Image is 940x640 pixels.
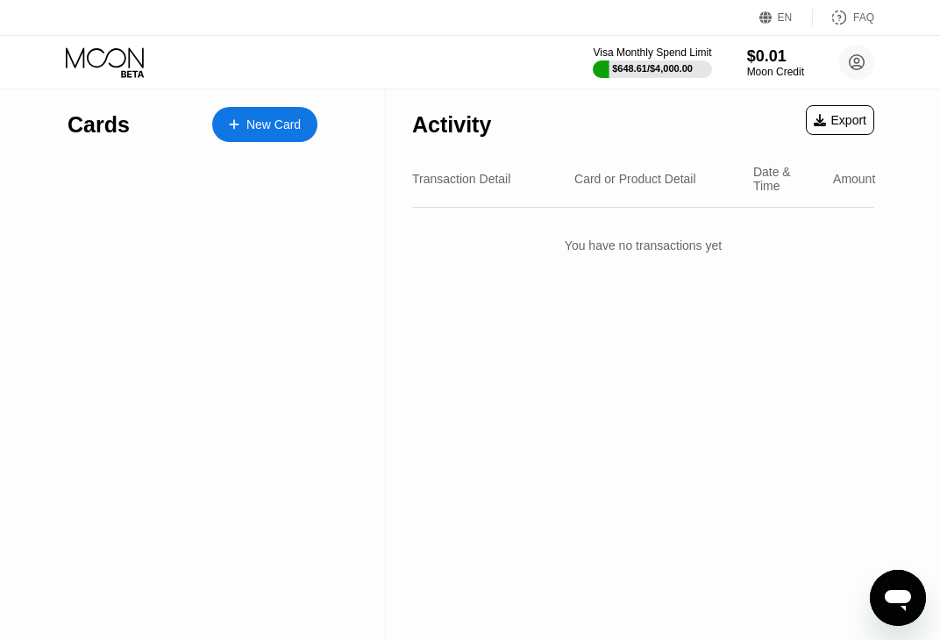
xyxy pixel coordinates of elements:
[574,172,696,186] div: Card or Product Detail
[412,221,874,270] div: You have no transactions yet
[612,63,693,74] div: $648.61 / $4,000.00
[593,46,711,59] div: Visa Monthly Spend Limit
[778,11,793,24] div: EN
[747,66,804,78] div: Moon Credit
[412,172,510,186] div: Transaction Detail
[747,47,804,66] div: $0.01
[833,172,875,186] div: Amount
[806,105,874,135] div: Export
[870,570,926,626] iframe: Кнопка запуска окна обмена сообщениями
[853,11,874,24] div: FAQ
[759,9,813,26] div: EN
[412,112,491,138] div: Activity
[747,47,804,78] div: $0.01Moon Credit
[246,117,301,132] div: New Card
[212,107,317,142] div: New Card
[593,46,711,78] div: Visa Monthly Spend Limit$648.61/$4,000.00
[814,113,866,127] div: Export
[813,9,874,26] div: FAQ
[753,165,819,193] div: Date & Time
[68,112,130,138] div: Cards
